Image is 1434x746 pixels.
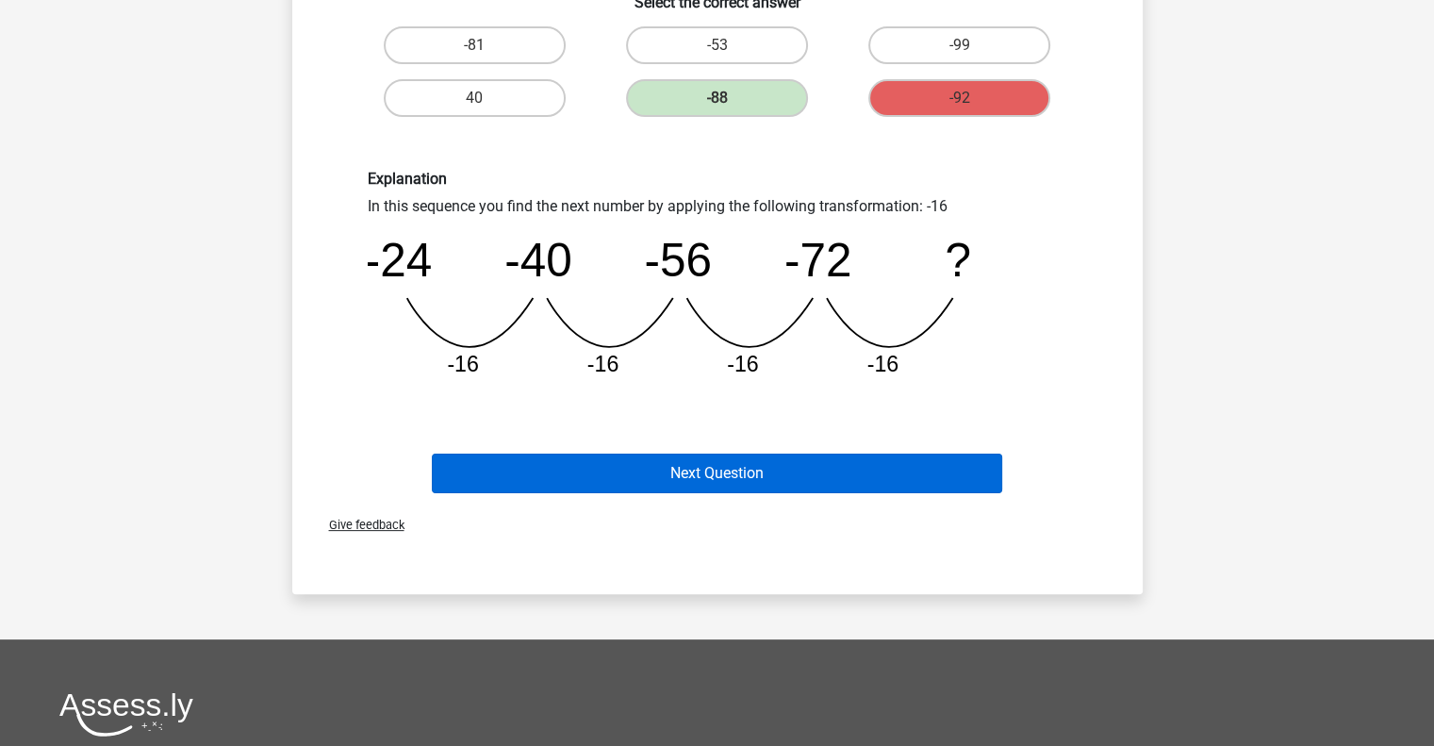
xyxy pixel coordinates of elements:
[368,170,1067,188] h6: Explanation
[868,79,1050,117] label: -92
[586,352,618,376] tspan: -16
[783,234,850,286] tspan: -72
[644,234,711,286] tspan: -56
[866,352,898,376] tspan: -16
[384,79,566,117] label: 40
[504,234,571,286] tspan: -40
[384,26,566,64] label: -81
[364,234,431,286] tspan: -24
[447,352,479,376] tspan: -16
[626,79,808,117] label: -88
[314,518,404,532] span: Give feedback
[432,454,1002,493] button: Next Question
[626,26,808,64] label: -53
[868,26,1050,64] label: -99
[59,692,193,737] img: Assessly logo
[727,352,759,376] tspan: -16
[945,234,971,286] tspan: ?
[354,170,1081,393] div: In this sequence you find the next number by applying the following transformation: -16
